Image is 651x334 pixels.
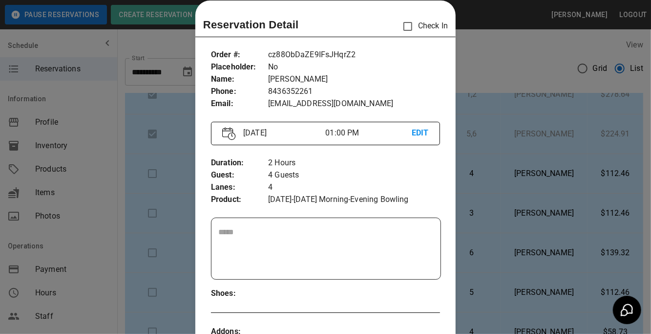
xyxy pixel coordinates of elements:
[268,157,440,169] p: 2 Hours
[268,169,440,181] p: 4 Guests
[211,98,268,110] p: Email :
[222,127,236,140] img: Vector
[211,157,268,169] p: Duration :
[398,16,448,37] p: Check In
[268,86,440,98] p: 8436352261
[412,127,429,139] p: EDIT
[211,73,268,86] p: Name :
[211,61,268,73] p: Placeholder :
[268,61,440,73] p: No
[239,127,325,139] p: [DATE]
[211,288,268,300] p: Shoes :
[268,194,440,206] p: [DATE]-[DATE] Morning-Evening Bowling
[268,49,440,61] p: cz88ObDaZE9IFsJHqrZ2
[268,181,440,194] p: 4
[211,181,268,194] p: Lanes :
[268,73,440,86] p: [PERSON_NAME]
[211,169,268,181] p: Guest :
[325,127,411,139] p: 01:00 PM
[203,17,299,33] p: Reservation Detail
[268,98,440,110] p: [EMAIL_ADDRESS][DOMAIN_NAME]
[211,86,268,98] p: Phone :
[211,194,268,206] p: Product :
[211,49,268,61] p: Order # :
